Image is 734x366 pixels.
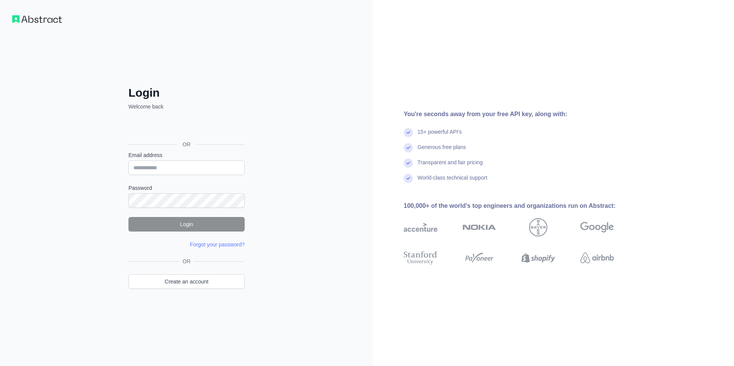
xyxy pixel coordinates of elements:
[417,128,462,143] div: 15+ powerful API's
[404,174,413,183] img: check mark
[12,15,62,23] img: Workflow
[128,86,245,100] h2: Login
[463,249,496,266] img: payoneer
[529,218,547,236] img: bayer
[190,241,245,248] a: Forgot your password?
[417,159,483,174] div: Transparent and fair pricing
[128,274,245,289] a: Create an account
[404,110,638,119] div: You're seconds away from your free API key, along with:
[404,159,413,168] img: check mark
[417,174,487,189] div: World-class technical support
[128,217,245,232] button: Login
[404,249,437,266] img: stanford university
[128,151,245,159] label: Email address
[417,143,466,159] div: Generous free plans
[128,103,245,110] p: Welcome back
[404,201,638,211] div: 100,000+ of the world's top engineers and organizations run on Abstract:
[580,249,614,266] img: airbnb
[404,128,413,137] img: check mark
[180,257,194,265] span: OR
[125,119,247,136] iframe: Sign in with Google Button
[580,218,614,236] img: google
[128,184,245,192] label: Password
[177,141,197,148] span: OR
[521,249,555,266] img: shopify
[463,218,496,236] img: nokia
[404,143,413,152] img: check mark
[404,218,437,236] img: accenture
